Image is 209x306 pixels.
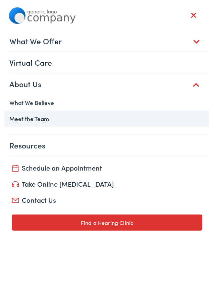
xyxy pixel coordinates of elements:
img: utility icon [12,217,19,223]
img: utility icon [12,194,19,199]
img: utility icon [12,161,19,168]
a: Find a Hearing Clinic [12,211,203,227]
img: utility icon [12,177,19,184]
a: Take Online [MEDICAL_DATA] [12,175,203,185]
a: Schedule an Appointment [12,159,203,169]
a: Contact Us [12,191,203,201]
